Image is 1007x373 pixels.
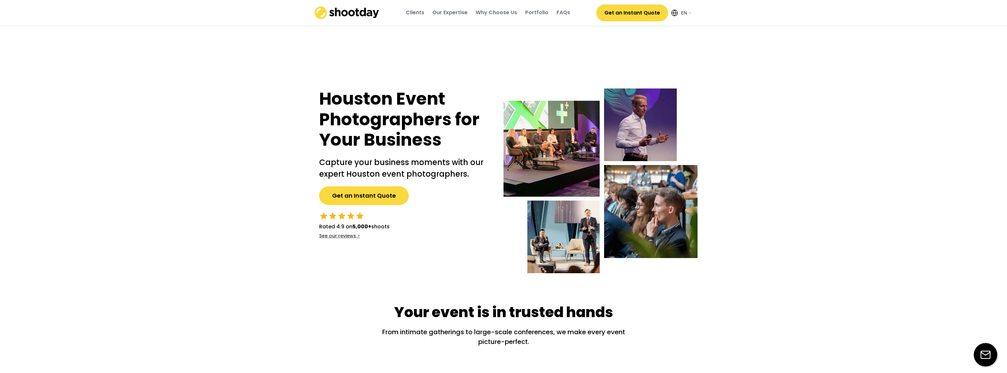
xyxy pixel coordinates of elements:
[476,9,517,16] div: Why Choose Us
[352,223,371,230] strong: 5,000+
[596,5,668,21] button: Get an Instant Quote
[319,186,409,205] button: Get an Instant Quote
[319,88,491,150] h1: Houston Event Photographers for Your Business
[315,6,379,19] img: shootday_logo.png
[346,212,355,221] button: star
[432,9,468,16] div: Our Expertise
[319,233,360,239] div: See our reviews >
[337,212,346,221] button: star
[557,9,570,16] div: FAQs
[319,212,328,221] button: star
[319,157,491,180] h2: Capture your business moments with our expert Houston event photographers.
[525,9,548,16] div: Portfolio
[974,343,997,367] img: email-icon%20%281%29.svg
[328,212,337,221] button: star
[355,212,364,221] button: star
[406,9,424,16] div: Clients
[504,88,698,273] img: Event-hero-intl%402x.webp
[374,327,633,347] div: From intimate gatherings to large-scale conferences, we make every event picture-perfect.
[394,302,613,322] div: Your event is in trusted hands
[319,223,390,231] div: Rated 4.9 on shoots
[671,10,678,16] img: Icon%20feather-globe%20%281%29.svg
